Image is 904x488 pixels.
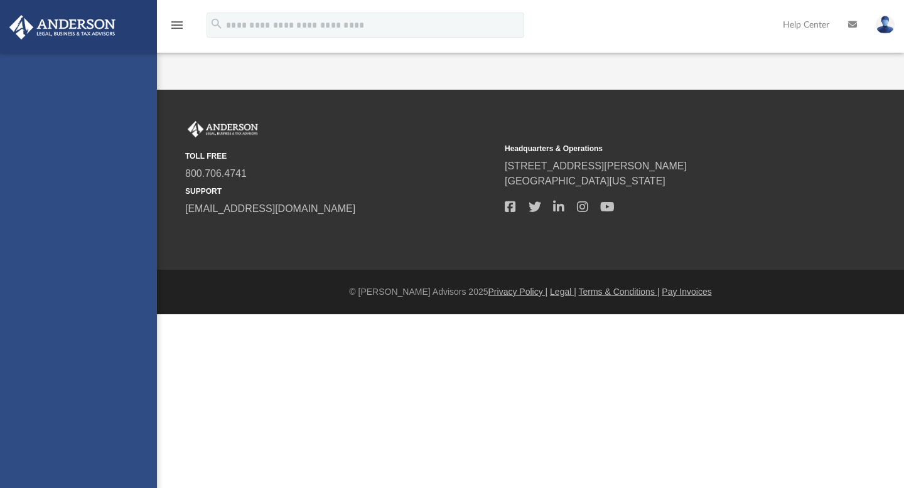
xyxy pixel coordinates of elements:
[662,287,711,297] a: Pay Invoices
[210,17,223,31] i: search
[169,18,185,33] i: menu
[185,186,496,197] small: SUPPORT
[550,287,576,297] a: Legal |
[488,287,548,297] a: Privacy Policy |
[505,161,687,171] a: [STREET_ADDRESS][PERSON_NAME]
[185,151,496,162] small: TOLL FREE
[6,15,119,40] img: Anderson Advisors Platinum Portal
[157,285,904,299] div: © [PERSON_NAME] Advisors 2025
[505,143,815,154] small: Headquarters & Operations
[579,287,660,297] a: Terms & Conditions |
[876,16,895,34] img: User Pic
[185,168,247,179] a: 800.706.4741
[185,203,355,214] a: [EMAIL_ADDRESS][DOMAIN_NAME]
[505,176,665,186] a: [GEOGRAPHIC_DATA][US_STATE]
[185,121,261,137] img: Anderson Advisors Platinum Portal
[169,24,185,33] a: menu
